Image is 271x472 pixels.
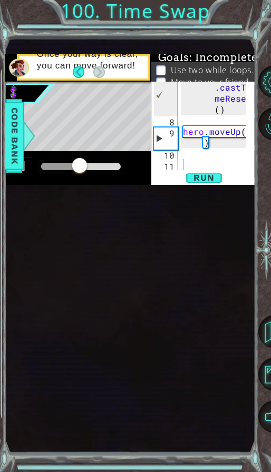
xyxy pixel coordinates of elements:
[153,116,178,127] div: 8
[172,173,236,183] button: Shift+Enter: Run current code.
[189,51,257,64] span: : Incomplete
[37,48,140,72] p: Once your way is clear, you can move forward!
[183,172,225,183] span: Run
[6,104,23,168] span: Code Bank
[171,76,252,88] p: Move to your friend.
[5,84,22,101] img: Image for 609c3b9b03c80500454be2ee
[153,150,178,161] div: 10
[158,51,255,64] span: Goals
[93,66,105,78] button: Next
[73,66,93,78] button: Back
[154,127,178,150] div: 9
[259,311,271,353] a: Back to Map
[154,72,178,116] div: 7
[153,161,178,172] div: 11
[171,64,254,76] p: Use two while loops.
